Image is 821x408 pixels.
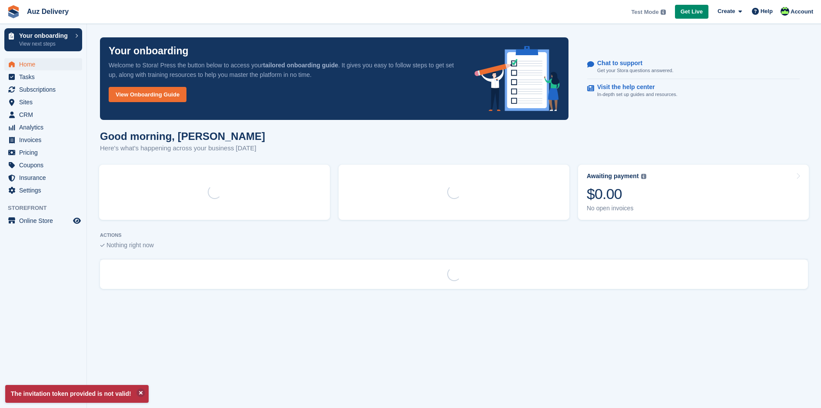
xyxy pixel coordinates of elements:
[19,159,71,171] span: Coupons
[106,242,154,249] span: Nothing right now
[8,204,86,212] span: Storefront
[100,130,265,142] h1: Good morning, [PERSON_NAME]
[4,28,82,51] a: Your onboarding View next steps
[681,7,703,16] span: Get Live
[661,10,666,15] img: icon-info-grey-7440780725fd019a000dd9b08b2336e03edf1995a4989e88bcd33f0948082b44.svg
[718,7,735,16] span: Create
[100,232,808,238] p: ACTIONS
[19,40,71,48] p: View next steps
[109,46,189,56] p: Your onboarding
[4,58,82,70] a: menu
[4,83,82,96] a: menu
[4,121,82,133] a: menu
[4,134,82,146] a: menu
[19,121,71,133] span: Analytics
[597,91,678,98] p: In-depth set up guides and resources.
[263,62,338,69] strong: tailored onboarding guide
[587,55,800,79] a: Chat to support Get your Stora questions answered.
[4,71,82,83] a: menu
[19,96,71,108] span: Sites
[791,7,813,16] span: Account
[587,79,800,103] a: Visit the help center In-depth set up guides and resources.
[100,244,105,247] img: blank_slate_check_icon-ba018cac091ee9be17c0a81a6c232d5eb81de652e7a59be601be346b1b6ddf79.svg
[23,4,72,19] a: Auz Delivery
[597,67,673,74] p: Get your Stora questions answered.
[72,216,82,226] a: Preview store
[578,165,809,220] a: Awaiting payment $0.00 No open invoices
[109,60,461,80] p: Welcome to Stora! Press the button below to access your . It gives you easy to follow steps to ge...
[19,83,71,96] span: Subscriptions
[781,7,789,16] img: Beji Obong
[19,184,71,196] span: Settings
[7,5,20,18] img: stora-icon-8386f47178a22dfd0bd8f6a31ec36ba5ce8667c1dd55bd0f319d3a0aa187defe.svg
[4,215,82,227] a: menu
[19,109,71,121] span: CRM
[4,172,82,184] a: menu
[597,60,666,67] p: Chat to support
[100,143,265,153] p: Here's what's happening across your business [DATE]
[19,172,71,184] span: Insurance
[675,5,708,19] a: Get Live
[587,205,646,212] div: No open invoices
[4,184,82,196] a: menu
[641,174,646,179] img: icon-info-grey-7440780725fd019a000dd9b08b2336e03edf1995a4989e88bcd33f0948082b44.svg
[5,385,149,403] p: The invitation token provided is not valid!
[19,146,71,159] span: Pricing
[109,87,186,102] a: View Onboarding Guide
[19,71,71,83] span: Tasks
[19,134,71,146] span: Invoices
[19,215,71,227] span: Online Store
[761,7,773,16] span: Help
[19,33,71,39] p: Your onboarding
[587,172,639,180] div: Awaiting payment
[475,46,560,111] img: onboarding-info-6c161a55d2c0e0a8cae90662b2fe09162a5109e8cc188191df67fb4f79e88e88.svg
[4,96,82,108] a: menu
[631,8,658,17] span: Test Mode
[4,159,82,171] a: menu
[19,58,71,70] span: Home
[587,185,646,203] div: $0.00
[4,146,82,159] a: menu
[597,83,671,91] p: Visit the help center
[4,109,82,121] a: menu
